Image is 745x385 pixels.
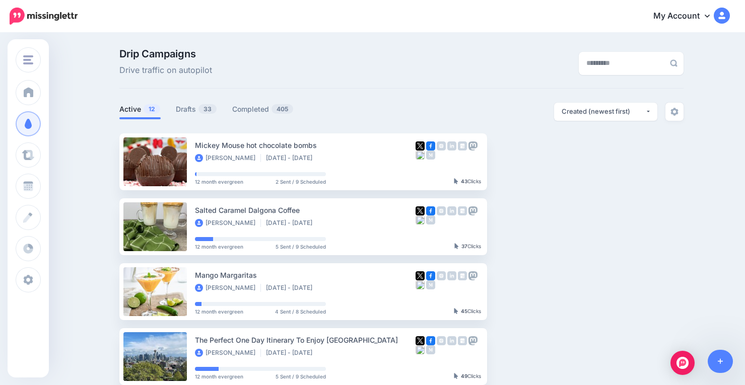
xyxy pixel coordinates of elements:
[426,206,435,215] img: facebook-square.png
[468,336,478,345] img: mastodon-grey-square.png
[195,204,416,216] div: Salted Caramel Dalgona Coffee
[119,103,161,115] a: Active12
[458,271,467,280] img: google_business-grey-square.png
[119,64,212,77] span: Drive traffic on autopilot
[437,141,446,150] img: instagram-grey-square.png
[554,103,657,121] button: Created (newest first)
[195,219,261,227] li: [PERSON_NAME]
[276,244,326,249] span: 5 Sent / 9 Scheduled
[454,373,458,379] img: pointer-grey-darker.png
[670,59,678,67] img: search-grey-6.png
[416,215,425,224] img: bluesky-grey-square.png
[426,215,435,224] img: medium-grey-square.png
[461,178,467,184] b: 43
[562,107,645,116] div: Created (newest first)
[119,49,212,59] span: Drip Campaigns
[276,374,326,379] span: 5 Sent / 9 Scheduled
[195,349,261,357] li: [PERSON_NAME]
[195,309,243,314] span: 12 month evergreen
[416,271,425,280] img: twitter-square.png
[454,309,481,315] div: Clicks
[454,178,458,184] img: pointer-grey-darker.png
[426,150,435,160] img: medium-grey-square.png
[458,206,467,215] img: google_business-grey-square.png
[198,104,217,114] span: 33
[176,103,217,115] a: Drafts33
[447,206,456,215] img: linkedin-grey-square.png
[643,4,730,29] a: My Account
[195,284,261,292] li: [PERSON_NAME]
[437,336,446,345] img: instagram-grey-square.png
[195,269,416,281] div: Mango Margaritas
[426,141,435,150] img: facebook-square.png
[195,154,261,162] li: [PERSON_NAME]
[458,336,467,345] img: google_business-grey-square.png
[232,103,294,115] a: Completed405
[454,373,481,379] div: Clicks
[416,150,425,160] img: bluesky-grey-square.png
[266,154,317,162] li: [DATE] - [DATE]
[468,271,478,280] img: mastodon-grey-square.png
[272,104,293,114] span: 405
[23,55,33,64] img: menu.png
[468,206,478,215] img: mastodon-grey-square.png
[266,219,317,227] li: [DATE] - [DATE]
[461,373,467,379] b: 49
[276,179,326,184] span: 2 Sent / 9 Scheduled
[468,141,478,150] img: mastodon-grey-square.png
[447,271,456,280] img: linkedin-grey-square.png
[266,349,317,357] li: [DATE] - [DATE]
[10,8,78,25] img: Missinglettr
[416,336,425,345] img: twitter-square.png
[437,206,446,215] img: instagram-grey-square.png
[416,345,425,354] img: bluesky-grey-square.png
[416,206,425,215] img: twitter-square.png
[195,139,416,151] div: Mickey Mouse hot chocolate bombs
[144,104,160,114] span: 12
[437,271,446,280] img: instagram-grey-square.png
[266,284,317,292] li: [DATE] - [DATE]
[195,244,243,249] span: 12 month evergreen
[195,374,243,379] span: 12 month evergreen
[454,244,481,250] div: Clicks
[454,179,481,185] div: Clicks
[426,336,435,345] img: facebook-square.png
[426,271,435,280] img: facebook-square.png
[426,345,435,354] img: medium-grey-square.png
[454,308,458,314] img: pointer-grey-darker.png
[195,334,416,346] div: The Perfect One Day Itinerary To Enjoy [GEOGRAPHIC_DATA]
[461,308,467,314] b: 45
[458,141,467,150] img: google_business-grey-square.png
[454,243,459,249] img: pointer-grey-darker.png
[426,280,435,289] img: medium-grey-square.png
[275,309,326,314] span: 4 Sent / 8 Scheduled
[670,108,679,116] img: settings-grey.png
[447,141,456,150] img: linkedin-grey-square.png
[447,336,456,345] img: linkedin-grey-square.png
[670,351,695,375] div: Open Intercom Messenger
[416,280,425,289] img: bluesky-grey-square.png
[416,141,425,150] img: twitter-square.png
[195,179,243,184] span: 12 month evergreen
[461,243,467,249] b: 37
